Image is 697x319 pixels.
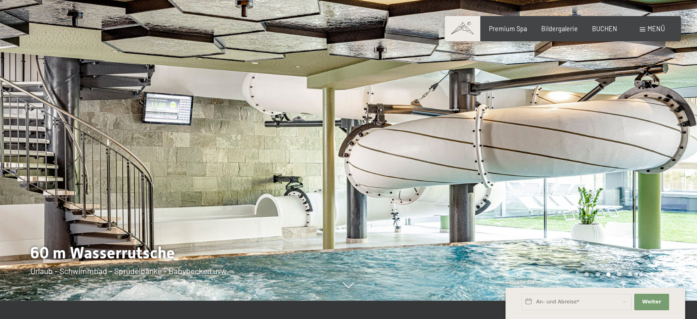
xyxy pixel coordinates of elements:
[660,272,665,277] div: Carousel Page 8
[595,272,600,277] div: Carousel Page 2
[489,25,527,33] a: Premium Spa
[581,272,664,277] div: Carousel Pagination
[617,272,621,277] div: Carousel Page 4
[541,25,578,33] a: Bildergalerie
[628,272,632,277] div: Carousel Page 5
[639,272,643,277] div: Carousel Page 6
[606,272,611,277] div: Carousel Page 3 (Current Slide)
[642,298,661,306] span: Weiter
[505,279,540,285] span: Schnellanfrage
[649,272,654,277] div: Carousel Page 7
[592,25,617,33] a: BUCHEN
[648,25,665,33] span: Menü
[584,272,589,277] div: Carousel Page 1
[634,294,669,310] button: Weiter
